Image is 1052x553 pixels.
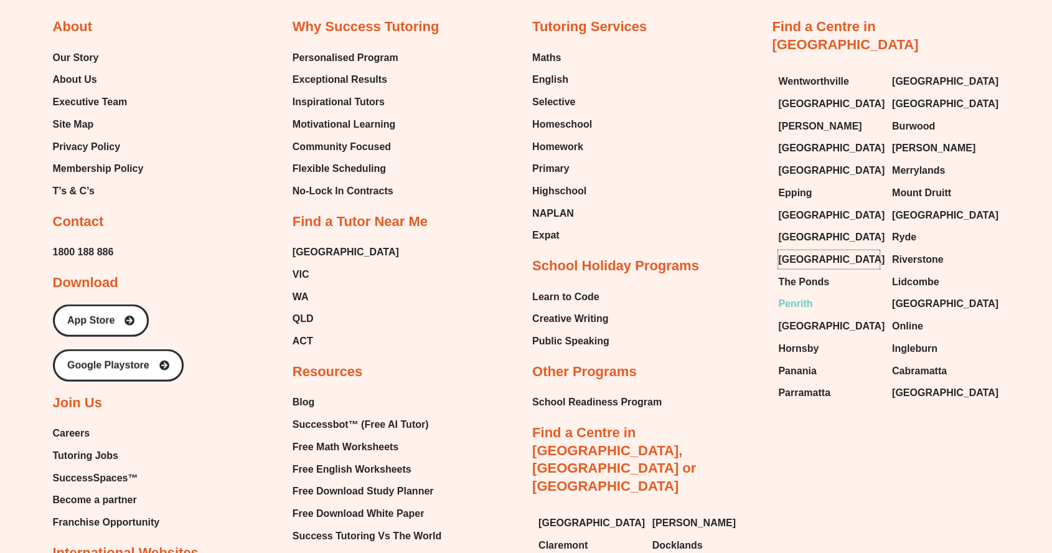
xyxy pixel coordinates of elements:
[778,362,816,380] span: Panania
[532,49,561,67] span: Maths
[778,139,885,158] span: [GEOGRAPHIC_DATA]
[892,206,998,225] span: [GEOGRAPHIC_DATA]
[892,317,923,336] span: Online
[532,288,609,306] a: Learn to Code
[293,288,309,306] span: WA
[778,228,880,247] a: [GEOGRAPHIC_DATA]
[532,49,592,67] a: Maths
[778,384,880,402] a: Parramatta
[293,393,315,412] span: Blog
[532,332,609,351] span: Public Speaking
[892,117,935,136] span: Burwood
[772,19,918,52] a: Find a Centre in [GEOGRAPHIC_DATA]
[778,206,885,225] span: [GEOGRAPHIC_DATA]
[293,332,399,351] a: ACT
[53,213,104,231] h2: Contact
[532,257,699,275] h2: School Holiday Programs
[53,349,184,382] a: Google Playstore
[532,159,592,178] a: Primary
[778,72,849,91] span: Wentworthville
[778,184,812,202] span: Epping
[892,161,945,180] span: Merrylands
[532,310,609,328] a: Creative Writing
[293,265,399,284] a: VIC
[892,184,951,202] span: Mount Druitt
[293,49,398,67] a: Personalised Program
[293,70,398,89] a: Exceptional Results
[892,250,944,269] span: Riverstone
[53,513,160,532] span: Franchise Opportunity
[293,482,441,501] a: Free Download Study Planner
[778,139,880,158] a: [GEOGRAPHIC_DATA]
[892,384,993,402] a: [GEOGRAPHIC_DATA]
[778,95,885,113] span: [GEOGRAPHIC_DATA]
[892,161,993,180] a: Merrylands
[778,339,880,358] a: Hornsby
[778,72,880,91] a: Wentworthville
[53,469,160,488] a: SuccessSpaces™
[53,447,160,465] a: Tutoring Jobs
[53,115,94,134] span: Site Map
[778,184,880,202] a: Epping
[293,138,391,156] span: Community Focused
[532,93,592,111] a: Selective
[778,273,829,291] span: The Ponds
[53,70,144,89] a: About Us
[892,295,998,313] span: [GEOGRAPHIC_DATA]
[778,384,830,402] span: Parramatta
[293,332,313,351] span: ACT
[53,394,102,412] h2: Join Us
[892,384,998,402] span: [GEOGRAPHIC_DATA]
[652,514,736,532] span: [PERSON_NAME]
[892,273,939,291] span: Lidcombe
[778,206,880,225] a: [GEOGRAPHIC_DATA]
[532,363,637,381] h2: Other Programs
[53,182,144,201] a: T’s & C’s
[778,117,862,136] span: [PERSON_NAME]
[532,70,568,89] span: English
[532,310,608,328] span: Creative Writing
[53,70,97,89] span: About Us
[532,425,696,494] a: Find a Centre in [GEOGRAPHIC_DATA], [GEOGRAPHIC_DATA] or [GEOGRAPHIC_DATA]
[532,138,592,156] a: Homework
[293,265,309,284] span: VIC
[53,159,144,178] a: Membership Policy
[293,138,398,156] a: Community Focused
[53,243,114,262] span: 1800 188 886
[778,117,880,136] a: [PERSON_NAME]
[778,317,880,336] a: [GEOGRAPHIC_DATA]
[532,93,575,111] span: Selective
[892,117,993,136] a: Burwood
[293,363,363,381] h2: Resources
[53,138,121,156] span: Privacy Policy
[293,310,399,328] a: QLD
[778,295,880,313] a: Penrith
[293,159,398,178] a: Flexible Scheduling
[53,115,144,134] a: Site Map
[532,115,592,134] a: Homeschool
[532,18,647,36] h2: Tutoring Services
[532,393,662,412] a: School Readiness Program
[53,491,160,509] a: Become a partner
[53,424,160,443] a: Careers
[53,93,128,111] span: Executive Team
[778,161,885,180] span: [GEOGRAPHIC_DATA]
[293,18,439,36] h2: Why Success Tutoring
[778,273,880,291] a: The Ponds
[293,438,441,456] a: Free Math Worksheets
[778,295,812,313] span: Penrith
[53,305,149,337] a: App Store
[53,18,93,36] h2: About
[53,447,118,465] span: Tutoring Jobs
[293,213,428,231] h2: Find a Tutor Near Me
[892,72,993,91] a: [GEOGRAPHIC_DATA]
[892,95,993,113] a: [GEOGRAPHIC_DATA]
[67,316,115,326] span: App Store
[293,288,399,306] a: WA
[532,159,570,178] span: Primary
[293,115,398,134] a: Motivational Learning
[778,250,885,269] span: [GEOGRAPHIC_DATA]
[293,393,441,412] a: Blog
[892,139,975,158] span: [PERSON_NAME]
[53,491,137,509] span: Become a partner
